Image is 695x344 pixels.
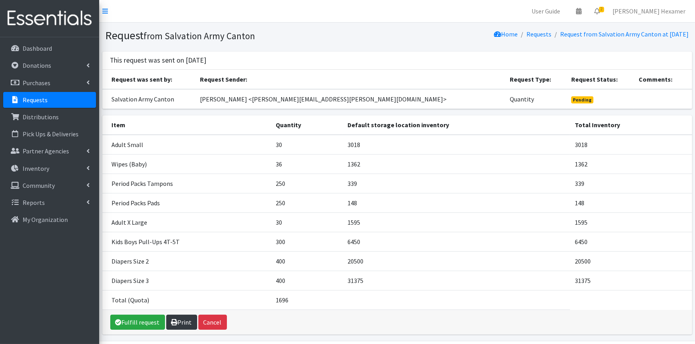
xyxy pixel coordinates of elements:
[23,130,79,138] p: Pick Ups & Deliveries
[271,154,343,174] td: 36
[343,135,570,155] td: 3018
[570,135,692,155] td: 3018
[599,7,604,12] span: 2
[106,29,394,42] h1: Request
[198,315,227,330] button: Cancel
[271,212,343,232] td: 30
[343,154,570,174] td: 1362
[343,271,570,290] td: 31375
[570,174,692,193] td: 339
[343,251,570,271] td: 20500
[271,174,343,193] td: 250
[23,182,55,189] p: Community
[561,30,689,38] a: Request from Salvation Army Canton at [DATE]
[3,57,96,73] a: Donations
[23,79,50,87] p: Purchases
[110,315,165,330] a: Fulfill request
[505,89,566,109] td: Quantity
[102,193,271,212] td: Period Packs Pads
[23,113,59,121] p: Distributions
[606,3,692,19] a: [PERSON_NAME] Hexamer
[102,290,271,310] td: Total (Quota)
[3,178,96,193] a: Community
[23,61,51,69] p: Donations
[271,135,343,155] td: 30
[588,3,606,19] a: 2
[102,70,196,89] th: Request was sent by:
[3,212,96,227] a: My Organization
[343,174,570,193] td: 339
[343,193,570,212] td: 148
[571,96,594,103] span: Pending
[3,143,96,159] a: Partner Agencies
[102,154,271,174] td: Wipes (Baby)
[102,174,271,193] td: Period Packs Tampons
[3,92,96,108] a: Requests
[166,315,197,330] a: Print
[505,70,566,89] th: Request Type:
[271,193,343,212] td: 250
[102,271,271,290] td: Diapers Size 3
[570,212,692,232] td: 1595
[634,70,692,89] th: Comments:
[343,232,570,251] td: 6450
[271,232,343,251] td: 300
[271,290,343,310] td: 1696
[23,199,45,206] p: Reports
[23,216,68,224] p: My Organization
[23,96,48,104] p: Requests
[271,115,343,135] th: Quantity
[343,115,570,135] th: Default storage location inventory
[570,271,692,290] td: 31375
[570,232,692,251] td: 6450
[102,251,271,271] td: Diapers Size 2
[23,147,69,155] p: Partner Agencies
[570,251,692,271] td: 20500
[271,271,343,290] td: 400
[195,89,505,109] td: [PERSON_NAME] <[PERSON_NAME][EMAIL_ADDRESS][PERSON_NAME][DOMAIN_NAME]>
[144,30,255,42] small: from Salvation Army Canton
[566,70,634,89] th: Request Status:
[195,70,505,89] th: Request Sender:
[102,115,271,135] th: Item
[3,126,96,142] a: Pick Ups & Deliveries
[102,135,271,155] td: Adult Small
[3,161,96,176] a: Inventory
[3,40,96,56] a: Dashboard
[3,195,96,210] a: Reports
[525,3,566,19] a: User Guide
[23,44,52,52] p: Dashboard
[527,30,552,38] a: Requests
[343,212,570,232] td: 1595
[570,115,692,135] th: Total Inventory
[102,89,196,109] td: Salvation Army Canton
[23,164,49,172] p: Inventory
[494,30,518,38] a: Home
[570,154,692,174] td: 1362
[3,5,96,32] img: HumanEssentials
[102,232,271,251] td: Kids Boys Pull-Ups 4T-5T
[102,212,271,232] td: Adult X Large
[271,251,343,271] td: 400
[3,75,96,91] a: Purchases
[110,56,207,65] h3: This request was sent on [DATE]
[3,109,96,125] a: Distributions
[570,193,692,212] td: 148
